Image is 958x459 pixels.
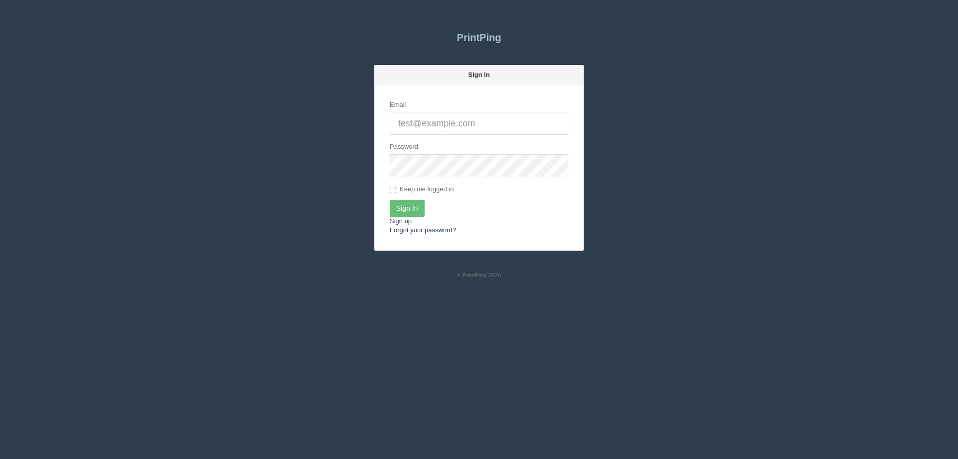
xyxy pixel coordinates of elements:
input: Sign In [390,200,425,217]
input: test@example.com [390,112,568,135]
a: PrintPing [374,25,584,50]
label: Password [390,142,418,152]
small: © PrintPing 2020 [457,272,501,278]
input: Keep me logged in [390,187,396,193]
strong: Sign in [468,71,489,78]
label: Email [390,100,406,110]
a: Sign up [390,217,412,225]
a: Forgot your password? [390,226,456,234]
label: Keep me logged in [390,185,454,195]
